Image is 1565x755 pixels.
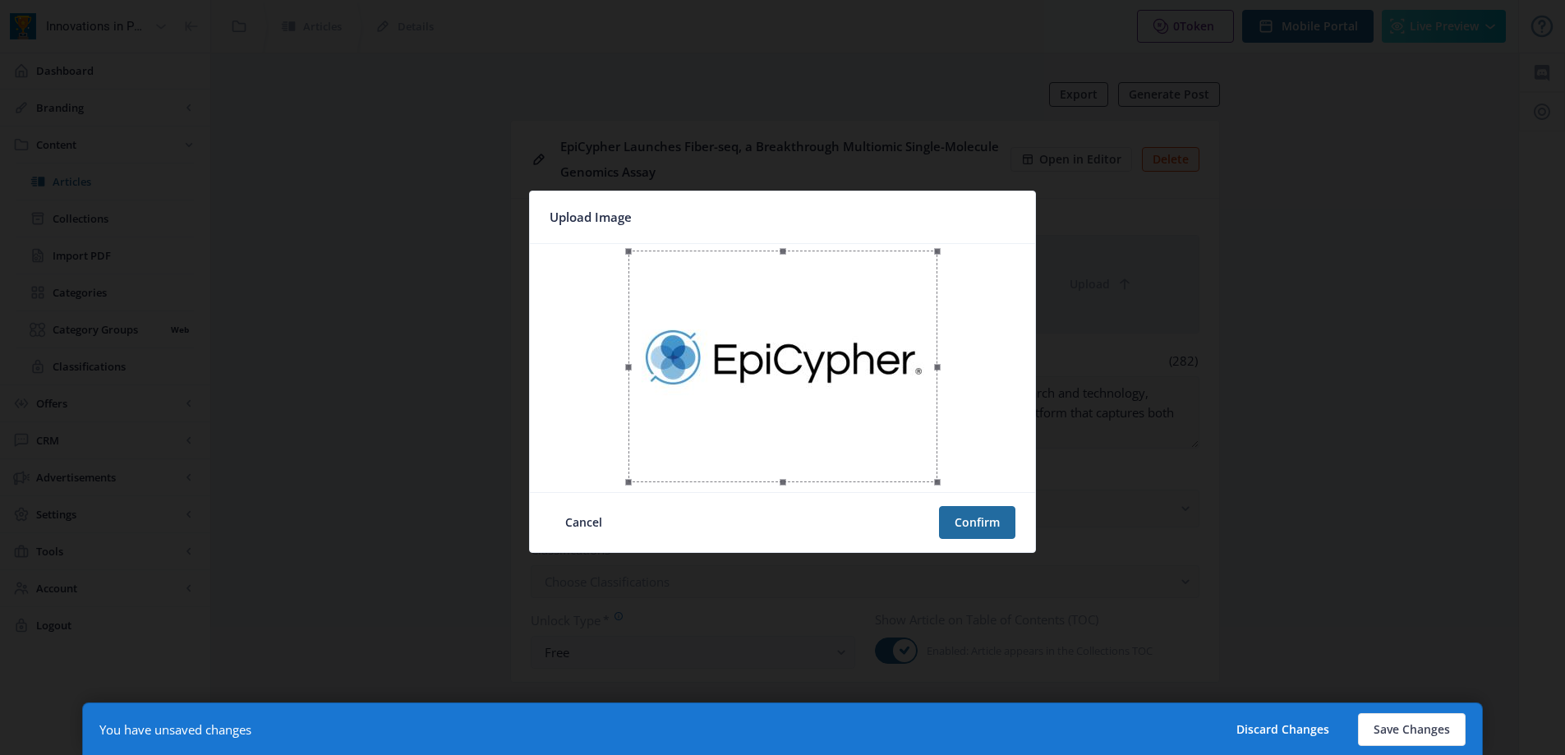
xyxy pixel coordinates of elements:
[550,205,632,230] span: Upload Image
[99,721,251,738] div: You have unsaved changes
[1358,713,1466,746] button: Save Changes
[939,506,1015,539] button: Confirm
[550,506,618,539] button: Cancel
[1221,713,1345,746] button: Discard Changes
[536,251,1029,482] img: D5GAEGsfshTUAAAAAElFTkSuQmCC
